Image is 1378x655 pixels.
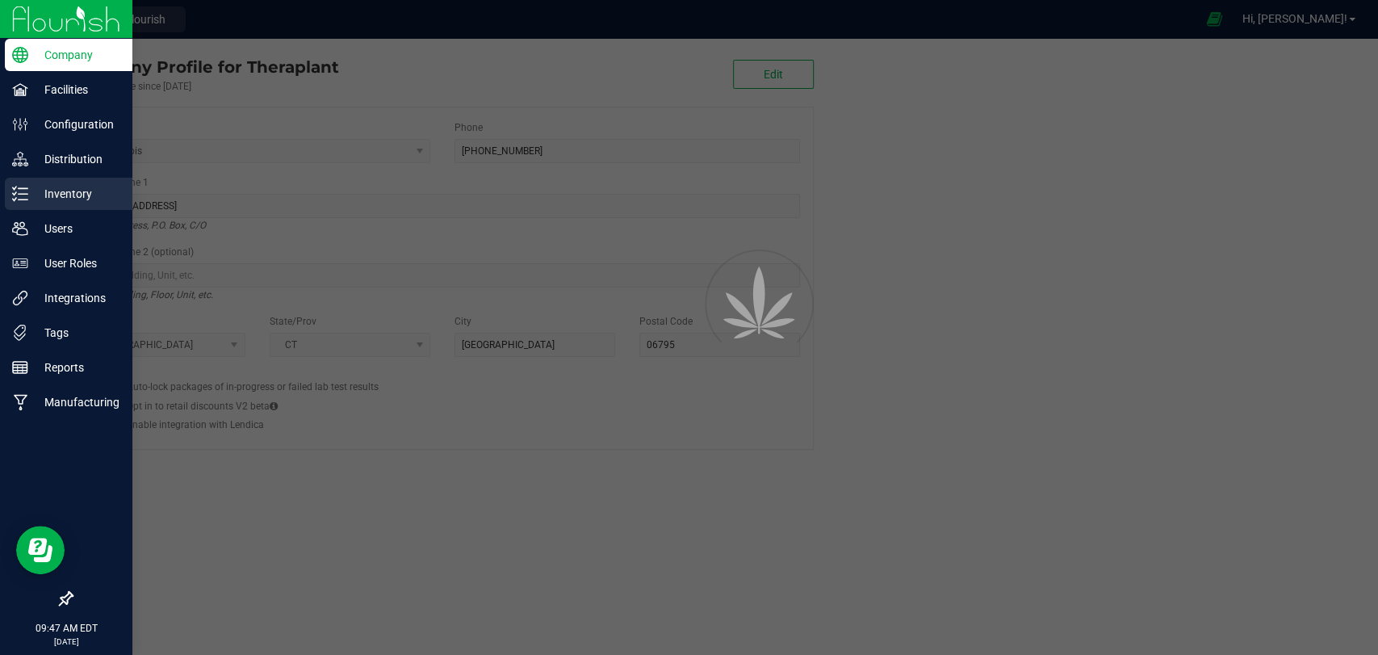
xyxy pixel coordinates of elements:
[12,325,28,341] inline-svg: Tags
[12,290,28,306] inline-svg: Integrations
[28,393,125,412] p: Manufacturing
[28,115,125,134] p: Configuration
[7,636,125,648] p: [DATE]
[16,526,65,574] iframe: Resource center
[28,358,125,377] p: Reports
[28,149,125,169] p: Distribution
[28,323,125,342] p: Tags
[12,220,28,237] inline-svg: Users
[12,359,28,376] inline-svg: Reports
[12,186,28,202] inline-svg: Inventory
[28,219,125,238] p: Users
[28,45,125,65] p: Company
[12,255,28,271] inline-svg: User Roles
[28,254,125,273] p: User Roles
[28,288,125,308] p: Integrations
[12,116,28,132] inline-svg: Configuration
[12,82,28,98] inline-svg: Facilities
[28,184,125,204] p: Inventory
[12,151,28,167] inline-svg: Distribution
[12,47,28,63] inline-svg: Company
[7,621,125,636] p: 09:47 AM EDT
[12,394,28,410] inline-svg: Manufacturing
[28,80,125,99] p: Facilities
